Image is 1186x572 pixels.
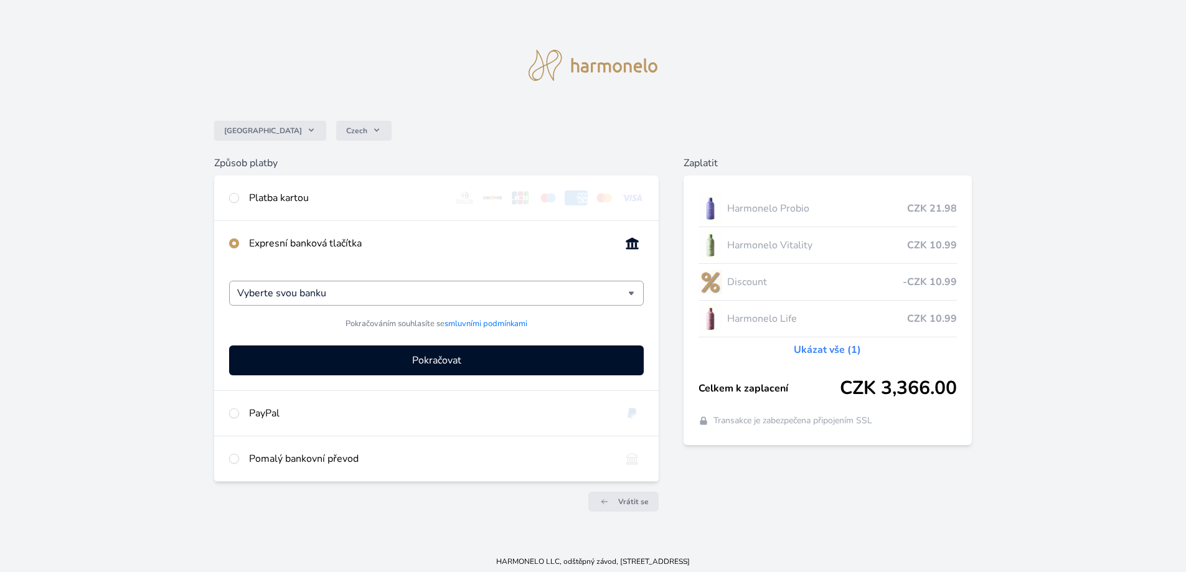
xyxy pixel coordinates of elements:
[840,377,957,400] span: CZK 3,366.00
[907,311,957,326] span: CZK 10.99
[794,342,861,357] a: Ukázat vše (1)
[529,50,658,81] img: logo.svg
[684,156,972,171] h6: Zaplatit
[214,121,326,141] button: [GEOGRAPHIC_DATA]
[412,353,461,368] span: Pokračovat
[699,381,840,396] span: Celkem k zaplacení
[699,230,722,261] img: CLEAN_VITALITY_se_stinem_x-lo.jpg
[224,126,302,136] span: [GEOGRAPHIC_DATA]
[727,238,907,253] span: Harmonelo Vitality
[699,303,722,334] img: CLEAN_LIFE_se_stinem_x-lo.jpg
[727,274,903,289] span: Discount
[618,497,649,507] span: Vrátit se
[336,121,392,141] button: Czech
[249,190,443,205] div: Platba kartou
[621,190,644,205] img: visa.svg
[565,190,588,205] img: amex.svg
[621,451,644,466] img: bankTransfer_IBAN.svg
[593,190,616,205] img: mc.svg
[903,274,957,289] span: -CZK 10.99
[453,190,476,205] img: diners.svg
[907,238,957,253] span: CZK 10.99
[249,451,611,466] div: Pomalý bankovní převod
[445,318,527,329] a: smluvními podmínkami
[237,286,628,301] input: Hledat...
[214,156,659,171] h6: Způsob platby
[699,266,722,298] img: discount-lo.png
[713,415,872,427] span: Transakce je zabezpečena připojením SSL
[346,318,527,330] span: Pokračováním souhlasíte se
[621,406,644,421] img: paypal.svg
[249,236,611,251] div: Expresní banková tlačítka
[346,126,367,136] span: Czech
[727,201,907,216] span: Harmonelo Probio
[588,492,659,512] a: Vrátit se
[537,190,560,205] img: maestro.svg
[229,345,644,375] button: Pokračovat
[727,311,907,326] span: Harmonelo Life
[249,406,611,421] div: PayPal
[509,190,532,205] img: jcb.svg
[481,190,504,205] img: discover.svg
[621,236,644,251] img: onlineBanking_CZ.svg
[229,281,644,306] div: Vyberte svou banku
[907,201,957,216] span: CZK 21.98
[699,193,722,224] img: CLEAN_PROBIO_se_stinem_x-lo.jpg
